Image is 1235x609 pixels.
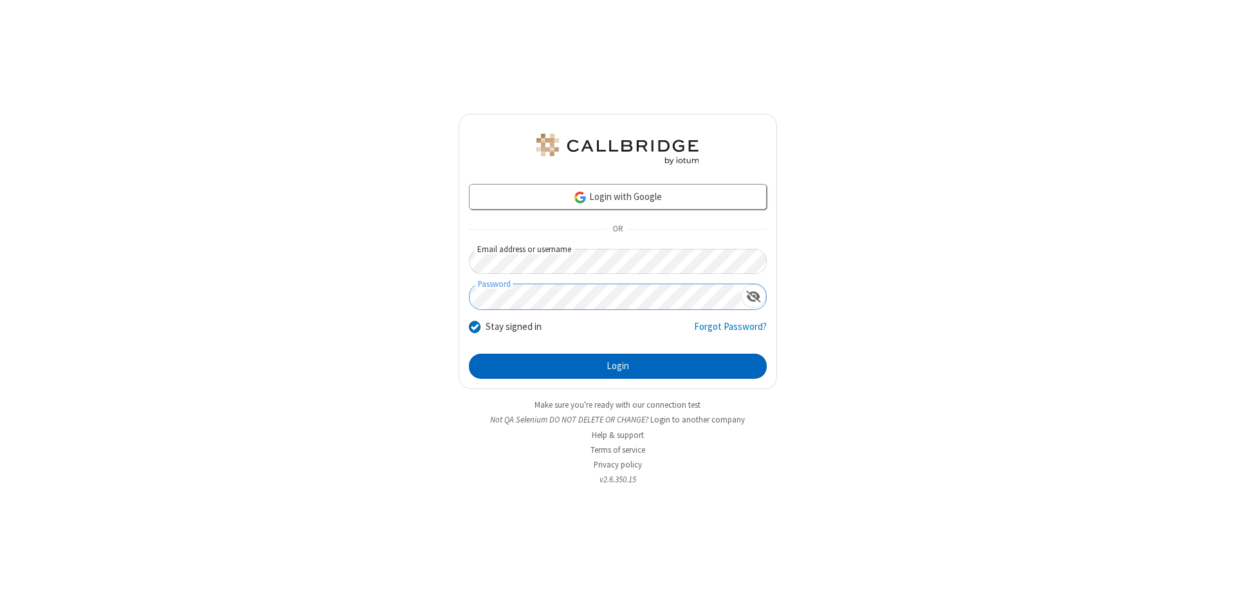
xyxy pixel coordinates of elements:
a: Forgot Password? [694,320,767,344]
a: Help & support [592,430,644,441]
div: Show password [741,284,766,308]
a: Make sure you're ready with our connection test [535,399,700,410]
button: Login [469,354,767,379]
img: QA Selenium DO NOT DELETE OR CHANGE [534,134,701,165]
label: Stay signed in [486,320,542,334]
iframe: Chat [1203,576,1225,600]
a: Login with Google [469,184,767,210]
input: Email address or username [469,249,767,274]
img: google-icon.png [573,190,587,205]
a: Privacy policy [594,459,642,470]
li: v2.6.350.15 [459,473,777,486]
input: Password [470,284,741,309]
span: OR [607,221,628,239]
button: Login to another company [650,414,745,426]
li: Not QA Selenium DO NOT DELETE OR CHANGE? [459,414,777,426]
a: Terms of service [590,444,645,455]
